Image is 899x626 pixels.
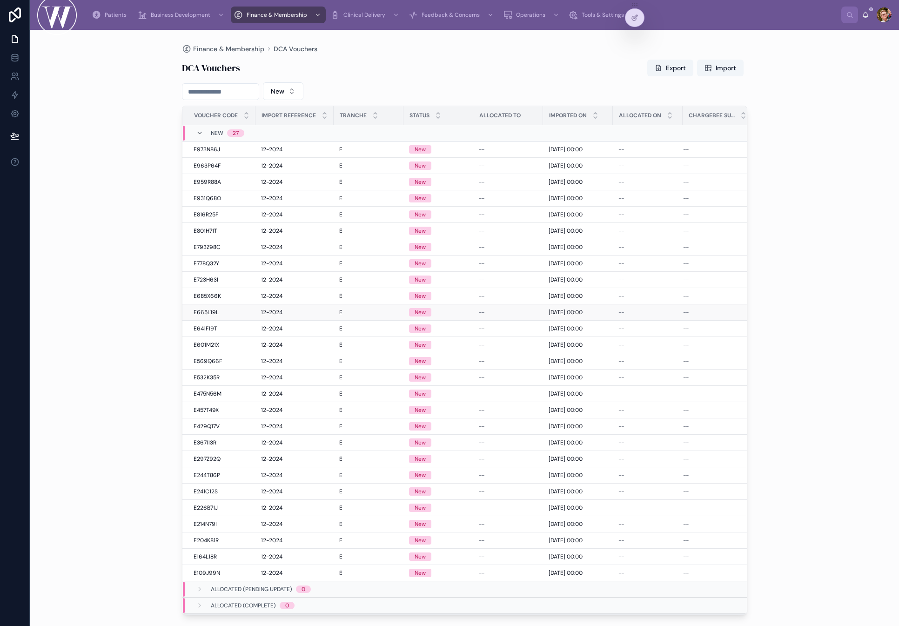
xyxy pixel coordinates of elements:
[479,325,537,332] a: --
[683,357,741,365] a: --
[415,259,426,268] div: New
[549,178,583,186] span: [DATE] 00:00
[415,227,426,235] div: New
[415,162,426,170] div: New
[409,276,468,284] a: New
[89,7,133,23] a: Patients
[261,243,328,251] a: 12-2024
[415,308,426,316] div: New
[194,341,250,349] a: E601M21X
[194,195,250,202] a: E931Q68O
[261,292,328,300] a: 12-2024
[479,309,484,316] span: --
[194,162,250,169] a: E963P64F
[339,227,342,235] span: E
[194,211,250,218] a: E816R25F
[211,129,223,137] span: New
[261,178,328,186] a: 12-2024
[409,243,468,251] a: New
[549,195,583,202] span: [DATE] 00:00
[339,390,342,397] span: E
[415,145,426,154] div: New
[409,390,468,398] a: New
[415,357,426,365] div: New
[193,44,264,54] span: Finance & Membership
[618,260,624,267] span: --
[549,374,607,381] a: [DATE] 00:00
[618,227,624,235] span: --
[647,60,693,76] button: Export
[151,11,210,19] span: Business Development
[261,195,282,202] span: 12-2024
[549,357,607,365] a: [DATE] 00:00
[409,422,468,431] a: New
[683,195,689,202] span: --
[194,390,221,397] span: E475N56M
[549,341,607,349] a: [DATE] 00:00
[582,11,624,19] span: Tools & Settings
[415,210,426,219] div: New
[84,5,841,25] div: scrollable content
[479,260,484,267] span: --
[618,178,677,186] a: --
[261,357,282,365] span: 12-2024
[479,357,484,365] span: --
[618,162,677,169] a: --
[409,210,468,219] a: New
[339,146,342,153] span: E
[549,243,607,251] a: [DATE] 00:00
[194,146,220,153] span: E973N86J
[409,373,468,382] a: New
[261,341,328,349] a: 12-2024
[683,292,689,300] span: --
[194,243,221,251] span: E793Z98C
[194,146,250,153] a: E973N86J
[516,11,545,19] span: Operations
[261,211,328,218] a: 12-2024
[549,162,607,169] a: [DATE] 00:00
[339,325,342,332] span: E
[339,260,342,267] span: E
[415,341,426,349] div: New
[683,406,741,414] a: --
[261,178,282,186] span: 12-2024
[194,406,250,414] a: E457T49X
[339,406,342,414] span: E
[683,325,689,332] span: --
[415,422,426,431] div: New
[339,374,342,381] span: E
[683,390,689,397] span: --
[261,374,328,381] a: 12-2024
[683,325,741,332] a: --
[683,406,689,414] span: --
[194,292,250,300] a: E685X66K
[194,178,250,186] a: E959R88A
[618,390,677,397] a: --
[339,276,342,283] span: E
[618,243,624,251] span: --
[683,178,689,186] span: --
[500,7,564,23] a: Operations
[618,309,677,316] a: --
[339,309,342,316] span: E
[683,341,689,349] span: --
[683,309,689,316] span: --
[683,260,689,267] span: --
[339,292,398,300] a: E
[479,341,537,349] a: --
[415,292,426,300] div: New
[261,276,328,283] a: 12-2024
[261,357,328,365] a: 12-2024
[479,406,484,414] span: --
[415,324,426,333] div: New
[549,227,583,235] span: [DATE] 00:00
[194,325,250,332] a: E641F19T
[618,211,677,218] a: --
[261,390,328,397] a: 12-2024
[415,194,426,202] div: New
[549,162,583,169] span: [DATE] 00:00
[683,162,741,169] a: --
[415,276,426,284] div: New
[549,309,583,316] span: [DATE] 00:00
[261,406,328,414] a: 12-2024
